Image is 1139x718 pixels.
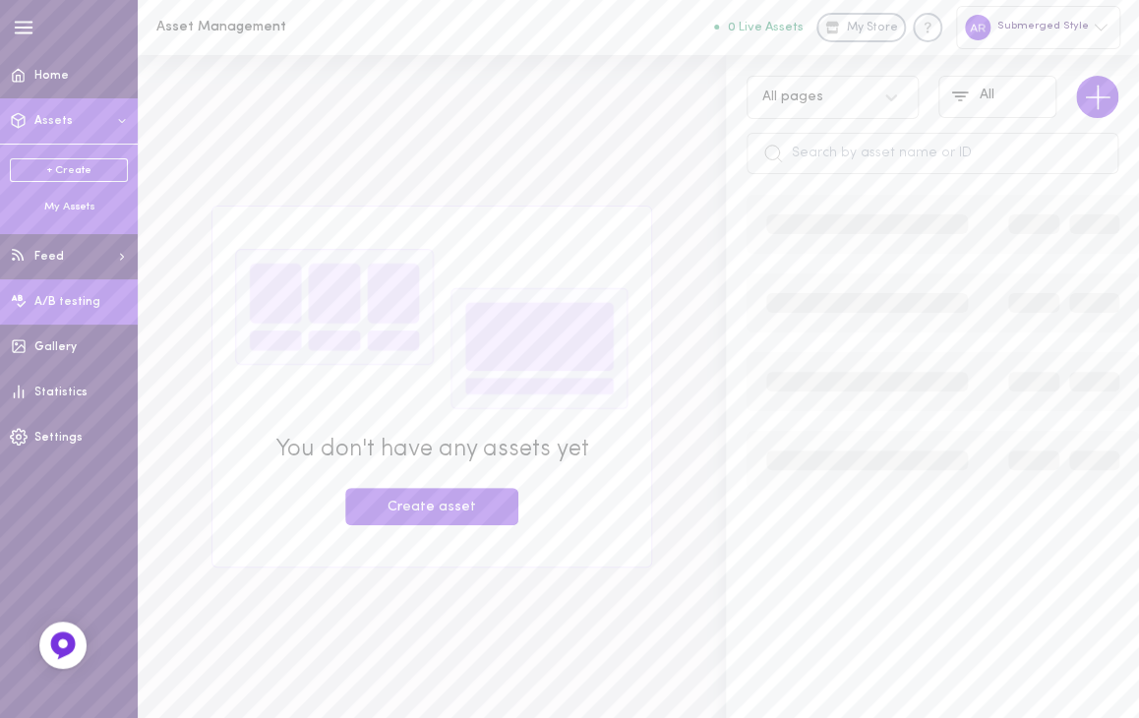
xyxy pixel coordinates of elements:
span: Gallery [34,341,77,353]
button: All [938,76,1056,118]
a: + Create [10,158,128,182]
span: Home [34,70,69,82]
a: My Store [816,13,906,42]
a: 0 Live Assets [714,21,816,34]
h1: Asset Management [156,20,481,34]
button: 0 Live Assets [714,21,803,33]
button: Create asset [345,488,518,526]
span: Assets [34,115,73,127]
span: My Store [846,20,897,37]
span: A/B testing [34,296,100,308]
span: Feed [34,251,64,263]
span: Statistics [34,387,88,398]
div: Submerged Style [956,6,1120,48]
span: Settings [34,432,83,444]
div: All pages [762,90,823,104]
span: You don't have any assets yet [212,434,652,467]
input: Search by asset name or ID [747,133,1118,174]
div: Knowledge center [913,13,942,42]
div: My Assets [10,200,128,215]
img: Feedback Button [48,630,78,660]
